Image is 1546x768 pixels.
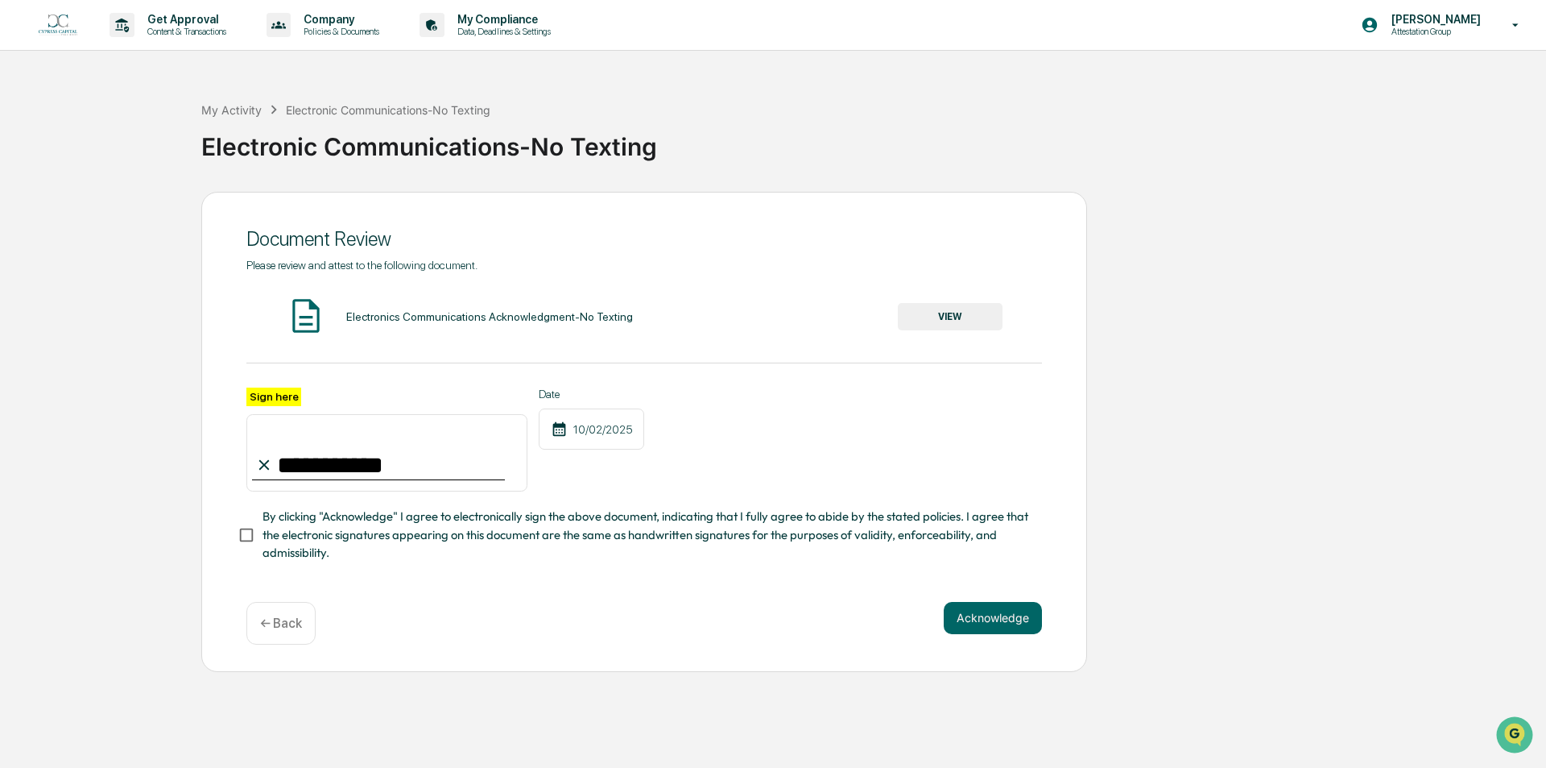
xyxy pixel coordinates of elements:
label: Sign here [246,388,301,406]
p: Attestation Group [1379,26,1489,37]
button: VIEW [898,303,1002,330]
p: Get Approval [134,13,234,26]
div: Electronic Communications-No Texting [286,103,490,117]
button: Acknowledge [944,602,1042,634]
img: logo [39,15,77,36]
p: ← Back [260,616,302,631]
a: Powered byPylon [114,272,195,285]
iframe: Open customer support [1494,715,1538,758]
span: Pylon [160,273,195,285]
p: My Compliance [444,13,559,26]
a: 🗄️Attestations [110,197,206,226]
p: Policies & Documents [291,26,387,37]
div: Document Review [246,227,1042,251]
div: 🖐️ [16,205,29,218]
div: 🗄️ [117,205,130,218]
img: 1746055101610-c473b297-6a78-478c-a979-82029cc54cd1 [16,123,45,152]
p: Data, Deadlines & Settings [444,26,559,37]
div: Start new chat [55,123,264,139]
a: 🔎Data Lookup [10,227,108,256]
p: How can we help? [16,34,293,60]
img: Document Icon [286,296,326,336]
div: My Activity [201,103,262,117]
div: We're available if you need us! [55,139,204,152]
p: Content & Transactions [134,26,234,37]
p: [PERSON_NAME] [1379,13,1489,26]
div: 🔎 [16,235,29,248]
p: Company [291,13,387,26]
span: By clicking "Acknowledge" I agree to electronically sign the above document, indicating that I fu... [262,508,1029,562]
span: Data Lookup [32,234,101,250]
a: 🖐️Preclearance [10,197,110,226]
label: Date [539,388,644,401]
div: 10/02/2025 [539,409,644,450]
span: Please review and attest to the following document. [246,259,477,272]
button: Start new chat [274,128,293,147]
span: Attestations [133,203,200,219]
span: Preclearance [32,203,104,219]
div: Electronics Communications Acknowledgment-No Texting [346,310,633,323]
div: Electronic Communications-No Texting [201,119,1538,161]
